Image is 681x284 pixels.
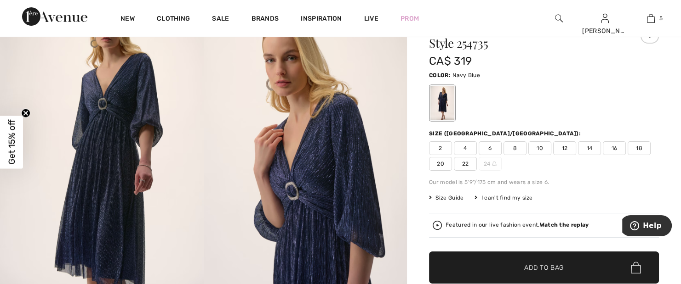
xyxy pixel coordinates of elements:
img: My Info [601,13,609,24]
img: ring-m.svg [492,161,497,166]
img: Bag.svg [631,262,641,273]
a: Prom [401,14,419,23]
a: 5 [628,13,673,24]
button: Add to Bag [429,251,659,284]
button: Close teaser [21,108,30,117]
img: 1ère Avenue [22,7,87,26]
div: [PERSON_NAME] [582,26,627,36]
span: Inspiration [301,15,342,24]
span: 6 [479,141,502,155]
span: Size Guide [429,194,464,202]
strong: Watch the replay [540,222,589,228]
span: 22 [454,157,477,171]
span: 5 [659,14,663,22]
div: Navy Blue [430,86,454,120]
img: My Bag [647,13,655,24]
h1: Formal V-neck A-line Dress Style 254735 [429,25,621,49]
span: 16 [603,141,626,155]
span: 24 [479,157,502,171]
div: Size ([GEOGRAPHIC_DATA]/[GEOGRAPHIC_DATA]): [429,129,583,138]
span: 20 [429,157,452,171]
div: Our model is 5'9"/175 cm and wears a size 6. [429,178,659,186]
div: Featured in our live fashion event. [446,222,589,228]
a: Sign In [601,14,609,22]
span: 10 [528,141,551,155]
img: Watch the replay [433,221,442,230]
span: Navy Blue [452,72,480,78]
span: 2 [429,141,452,155]
iframe: Opens a widget where you can find more information [622,215,672,238]
a: Brands [252,15,279,24]
span: 4 [454,141,477,155]
span: Add to Bag [524,263,564,273]
span: 12 [553,141,576,155]
a: Live [364,14,378,23]
div: I can't find my size [475,194,532,202]
a: New [120,15,135,24]
a: Sale [212,15,229,24]
span: CA$ 319 [429,55,472,67]
span: 14 [578,141,601,155]
span: 18 [628,141,651,155]
a: Clothing [157,15,190,24]
span: Color: [429,72,451,78]
span: 8 [504,141,526,155]
img: search the website [555,13,563,24]
span: Get 15% off [6,120,17,165]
